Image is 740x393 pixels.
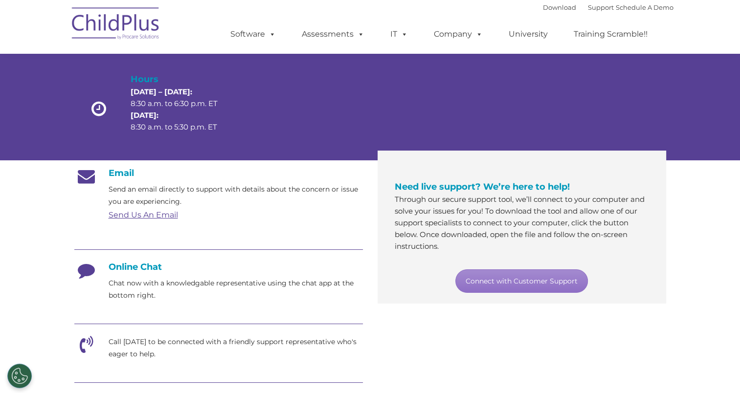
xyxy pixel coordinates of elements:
[499,24,558,44] a: University
[381,24,418,44] a: IT
[131,87,192,96] strong: [DATE] – [DATE]:
[543,3,673,11] font: |
[131,72,234,86] h4: Hours
[109,183,363,208] p: Send an email directly to support with details about the concern or issue you are experiencing.
[109,336,363,360] p: Call [DATE] to be connected with a friendly support representative who's eager to help.
[74,168,363,178] h4: Email
[395,194,649,252] p: Through our secure support tool, we’ll connect to your computer and solve your issues for you! To...
[7,364,32,388] button: Cookies Settings
[109,277,363,302] p: Chat now with a knowledgable representative using the chat app at the bottom right.
[74,262,363,272] h4: Online Chat
[109,210,178,219] a: Send Us An Email
[424,24,493,44] a: Company
[543,3,576,11] a: Download
[588,3,614,11] a: Support
[564,24,657,44] a: Training Scramble!!
[131,110,158,120] strong: [DATE]:
[616,3,673,11] a: Schedule A Demo
[395,181,570,192] span: Need live support? We’re here to help!
[67,0,165,49] img: ChildPlus by Procare Solutions
[292,24,374,44] a: Assessments
[221,24,286,44] a: Software
[131,86,234,133] p: 8:30 a.m. to 6:30 p.m. ET 8:30 a.m. to 5:30 p.m. ET
[455,269,588,293] a: Connect with Customer Support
